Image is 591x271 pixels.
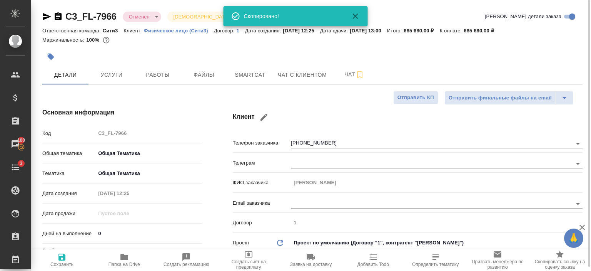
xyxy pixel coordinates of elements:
button: Создать счет на предоплату [217,249,280,271]
button: Open [573,199,583,209]
input: Пустое поле [95,188,163,199]
span: [PERSON_NAME] детали заказа [485,13,561,20]
p: Общая тематика [42,150,95,157]
button: [DEMOGRAPHIC_DATA] [171,13,232,20]
span: Чат с клиентом [278,70,327,80]
div: split button [444,91,573,105]
p: К оплате: [440,28,464,34]
p: 685 680,00 ₽ [464,28,499,34]
p: Дата создания: [245,28,283,34]
span: Чат [336,70,373,79]
p: [DATE] 12:25 [283,28,320,34]
button: 0.00 RUB; [101,35,111,45]
p: Проект [233,239,250,247]
a: 100 [2,135,29,154]
p: Тематика [42,170,95,177]
button: Определить тематику [404,249,467,271]
span: Smartcat [232,70,269,80]
p: 100% [86,37,101,43]
p: ФИО заказчика [233,179,291,187]
span: Услуги [93,70,130,80]
button: Отменен [127,13,152,20]
span: Заявка на доставку [290,262,332,267]
p: Ответственная команда: [42,28,103,34]
p: [DATE] 13:00 [350,28,387,34]
input: Пустое поле [291,217,583,228]
p: Email заказчика [233,199,291,207]
div: Общая Тематика [95,167,202,180]
p: Телеграм [233,159,291,167]
input: ✎ Введи что-нибудь [95,228,202,239]
h4: Основная информация [42,108,202,117]
button: Создать рекламацию [155,249,218,271]
p: Физическое лицо (Сити3) [144,28,214,34]
span: Файлы [185,70,222,80]
span: Работы [139,70,176,80]
span: Отправить КП [397,93,434,102]
button: Отправить финальные файлы на email [444,91,556,105]
p: Клиент: [124,28,144,34]
span: Добавить Todo [357,262,389,267]
button: Open [573,158,583,169]
div: Общая Тематика [95,147,202,160]
span: 3 [15,160,27,167]
p: 1 [236,28,245,34]
button: Папка на Drive [93,249,155,271]
button: Заявка на доставку [280,249,342,271]
span: Отправить финальные файлы на email [449,94,552,103]
div: Скопировано! [244,12,340,20]
h4: Клиент [233,108,583,126]
button: Скопировать ссылку для ЯМессенджера [42,12,52,21]
button: Скопировать ссылку на оценку заказа [529,249,591,271]
button: Призвать менеджера по развитию [466,249,529,271]
p: Сити3 [103,28,124,34]
input: Пустое поле [95,249,202,260]
span: Создать рекламацию [164,262,209,267]
p: 685 680,00 ₽ [404,28,439,34]
span: 100 [13,136,30,144]
button: Закрыть [346,12,365,21]
p: Телефон заказчика [233,139,291,147]
p: Дней на выполнение (авт.) [42,247,95,262]
p: Дата создания [42,190,95,197]
input: Пустое поле [95,208,163,219]
svg: Подписаться [355,70,364,79]
button: Добавить Todo [342,249,404,271]
input: Пустое поле [291,177,583,188]
p: Код [42,130,95,137]
a: C3_FL-7966 [65,11,117,22]
span: Призвать менеджера по развитию [471,259,524,270]
a: Физическое лицо (Сити3) [144,27,214,34]
p: Дата продажи [42,210,95,217]
p: Дата сдачи: [320,28,350,34]
span: Папка на Drive [109,262,140,267]
p: Договор: [214,28,237,34]
div: Отменен [167,12,241,22]
button: 🙏 [564,229,583,248]
button: Сохранить [31,249,93,271]
p: Дней на выполнение [42,230,95,237]
span: Сохранить [50,262,73,267]
span: Скопировать ссылку на оценку заказа [533,259,586,270]
span: 🙏 [567,230,580,246]
span: Детали [47,70,84,80]
button: Скопировать ссылку [53,12,63,21]
input: Пустое поле [95,128,202,139]
p: Маржинальность: [42,37,86,43]
button: Open [573,138,583,149]
a: 3 [2,158,29,177]
div: Отменен [123,12,161,22]
p: Итого: [387,28,404,34]
span: Определить тематику [412,262,459,267]
button: Добавить тэг [42,48,59,65]
a: 1 [236,27,245,34]
p: Договор [233,219,291,227]
button: Отправить КП [393,91,438,104]
span: Создать счет на предоплату [222,259,275,270]
div: Проект по умолчанию (Договор "1", контрагент "[PERSON_NAME]") [291,236,583,249]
